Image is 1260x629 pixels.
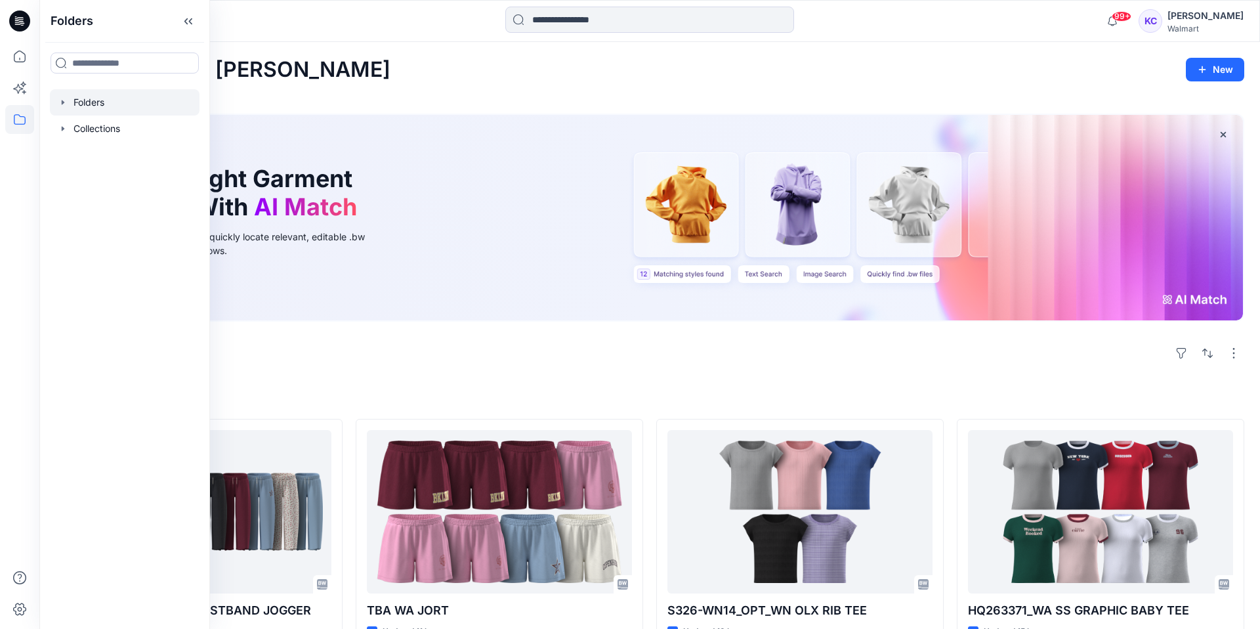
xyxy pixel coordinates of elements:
[55,58,390,82] h2: Welcome back, [PERSON_NAME]
[88,230,383,257] div: Use text or image search to quickly locate relevant, editable .bw files for faster design workflows.
[667,601,933,620] p: S326-WN14_OPT_WN OLX RIB TEE
[968,430,1233,594] a: HQ263371_WA SS GRAPHIC BABY TEE
[1139,9,1162,33] div: KC
[1112,11,1131,22] span: 99+
[1167,8,1244,24] div: [PERSON_NAME]
[55,390,1244,406] h4: Styles
[367,430,632,594] a: TBA WA JORT
[88,165,364,221] h1: Find the Right Garment Instantly With
[367,601,632,620] p: TBA WA JORT
[667,430,933,594] a: S326-WN14_OPT_WN OLX RIB TEE
[254,192,357,221] span: AI Match
[968,601,1233,620] p: HQ263371_WA SS GRAPHIC BABY TEE
[1186,58,1244,81] button: New
[1167,24,1244,33] div: Walmart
